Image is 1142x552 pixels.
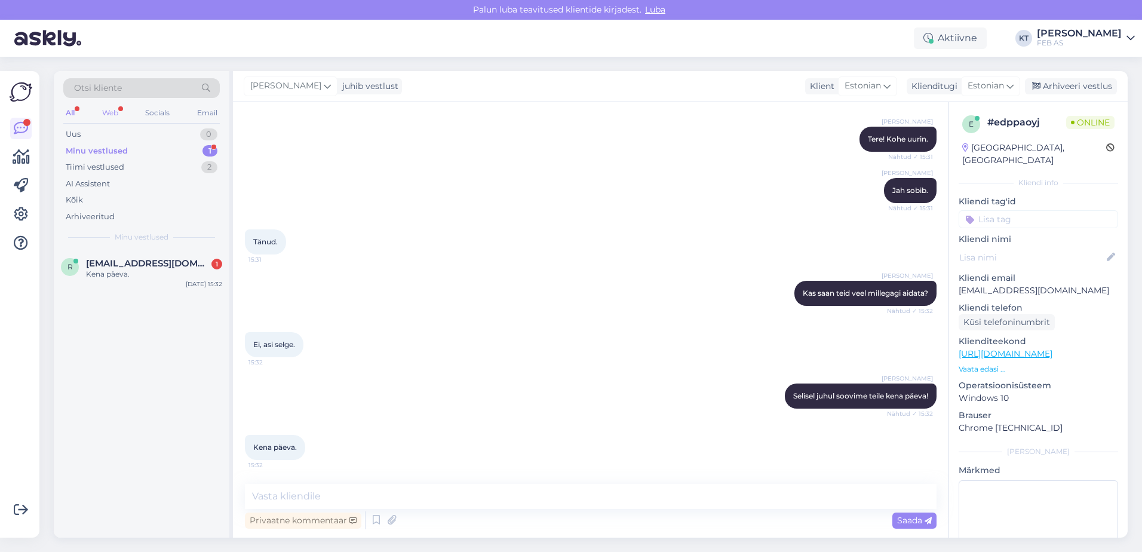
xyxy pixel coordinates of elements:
div: Aktiivne [914,27,987,49]
a: [URL][DOMAIN_NAME] [959,348,1052,359]
div: [GEOGRAPHIC_DATA], [GEOGRAPHIC_DATA] [962,142,1106,167]
p: Vaata edasi ... [959,364,1118,375]
p: Märkmed [959,464,1118,477]
div: Web [100,105,121,121]
p: Kliendi nimi [959,233,1118,246]
p: Operatsioonisüsteem [959,379,1118,392]
div: # edppaoyj [987,115,1066,130]
p: Windows 10 [959,392,1118,404]
a: [PERSON_NAME]FEB AS [1037,29,1135,48]
span: 15:32 [248,358,293,367]
span: Nähtud ✓ 15:32 [887,409,933,418]
span: Selisel juhul soovime teile kena päeva! [793,391,928,400]
div: Kliendi info [959,177,1118,188]
span: Estonian [968,79,1004,93]
div: 0 [200,128,217,140]
input: Lisa nimi [959,251,1104,264]
p: Kliendi tag'id [959,195,1118,208]
div: 2 [201,161,217,173]
div: [DATE] 15:32 [186,280,222,289]
div: Email [195,105,220,121]
span: 15:32 [248,461,293,470]
span: Online [1066,116,1115,129]
span: Tänud. [253,237,278,246]
span: Estonian [845,79,881,93]
div: Tiimi vestlused [66,161,124,173]
div: 1 [202,145,217,157]
span: [PERSON_NAME] [250,79,321,93]
span: Nähtud ✓ 15:31 [888,204,933,213]
div: Klient [805,80,834,93]
span: r [67,262,73,271]
div: 1 [211,259,222,269]
div: Uus [66,128,81,140]
span: Minu vestlused [115,232,168,243]
p: Kliendi email [959,272,1118,284]
div: Socials [143,105,172,121]
span: [PERSON_NAME] [882,374,933,383]
div: [PERSON_NAME] [1037,29,1122,38]
span: Nähtud ✓ 15:32 [887,306,933,315]
span: [PERSON_NAME] [882,271,933,280]
span: Ei, asi selge. [253,340,295,349]
span: [PERSON_NAME] [882,168,933,177]
div: KT [1015,30,1032,47]
div: juhib vestlust [337,80,398,93]
span: Kas saan teid veel millegagi aidata? [803,289,928,298]
span: Luba [641,4,669,15]
span: raitkuusik@gmail.com [86,258,210,269]
div: Kena päeva. [86,269,222,280]
div: All [63,105,77,121]
p: [EMAIL_ADDRESS][DOMAIN_NAME] [959,284,1118,297]
div: Kõik [66,194,83,206]
span: [PERSON_NAME] [882,117,933,126]
p: Klienditeekond [959,335,1118,348]
img: Askly Logo [10,81,32,103]
p: Chrome [TECHNICAL_ID] [959,422,1118,434]
div: Küsi telefoninumbrit [959,314,1055,330]
span: 15:31 [248,255,293,264]
input: Lisa tag [959,210,1118,228]
div: [PERSON_NAME] [959,446,1118,457]
div: Minu vestlused [66,145,128,157]
p: Brauser [959,409,1118,422]
span: Saada [897,515,932,526]
div: Arhiveeritud [66,211,115,223]
div: Klienditugi [907,80,957,93]
span: Tere! Kohe uurin. [868,134,928,143]
span: Jah sobib. [892,186,928,195]
div: AI Assistent [66,178,110,190]
div: FEB AS [1037,38,1122,48]
p: Kliendi telefon [959,302,1118,314]
span: e [969,119,974,128]
span: Otsi kliente [74,82,122,94]
span: Nähtud ✓ 15:31 [888,152,933,161]
span: Kena päeva. [253,443,297,452]
div: Arhiveeri vestlus [1025,78,1117,94]
div: Privaatne kommentaar [245,513,361,529]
